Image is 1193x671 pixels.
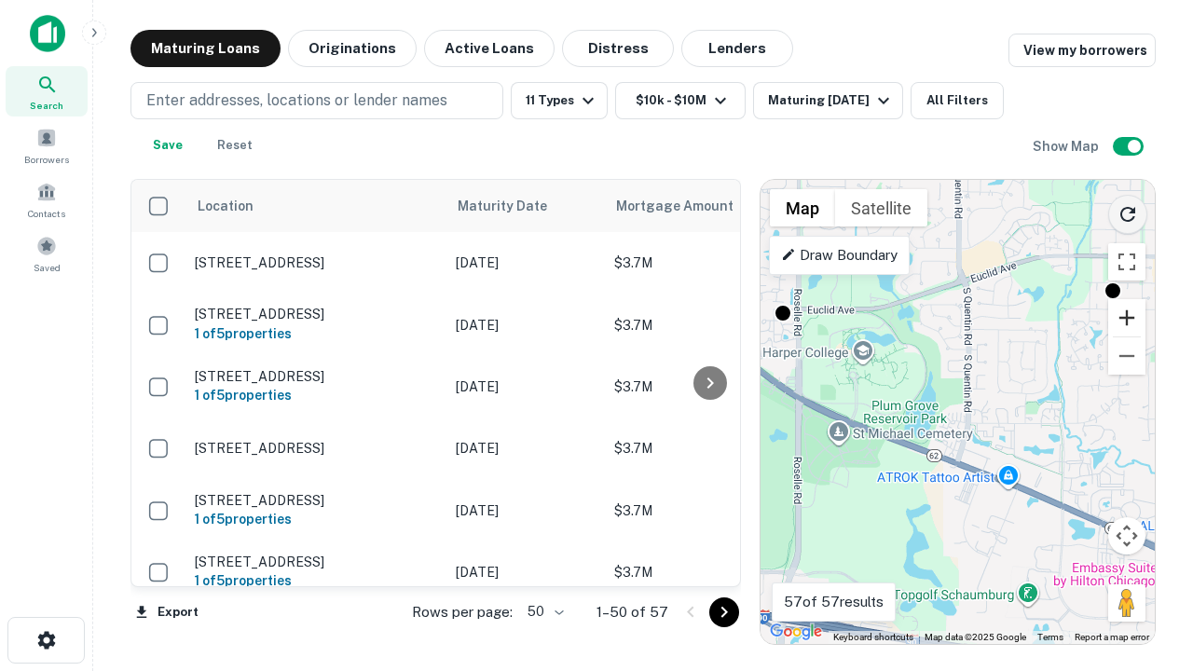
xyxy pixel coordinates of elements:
button: Maturing [DATE] [753,82,903,119]
th: Mortgage Amount [605,180,810,232]
a: Open this area in Google Maps (opens a new window) [765,620,827,644]
button: Reset [205,127,265,164]
p: [DATE] [456,562,596,582]
th: Maturity Date [446,180,605,232]
th: Location [185,180,446,232]
span: Contacts [28,206,65,221]
div: Maturing [DATE] [768,89,895,112]
p: [STREET_ADDRESS] [195,440,437,457]
h6: 1 of 5 properties [195,323,437,344]
a: Borrowers [6,120,88,171]
h6: 1 of 5 properties [195,570,437,591]
p: $3.7M [614,438,801,459]
p: 57 of 57 results [784,591,884,613]
p: $3.7M [614,315,801,335]
button: 11 Types [511,82,608,119]
a: Report a map error [1075,632,1149,642]
p: [DATE] [456,315,596,335]
p: $3.7M [614,500,801,521]
span: Maturity Date [458,195,571,217]
h6: Show Map [1033,136,1102,157]
span: Mortgage Amount [616,195,758,217]
button: Active Loans [424,30,555,67]
iframe: Chat Widget [1100,522,1193,611]
a: Terms (opens in new tab) [1037,632,1063,642]
p: Enter addresses, locations or lender names [146,89,447,112]
button: Map camera controls [1108,517,1145,555]
button: Save your search to get updates of matches that match your search criteria. [138,127,198,164]
p: [STREET_ADDRESS] [195,554,437,570]
button: Zoom out [1108,337,1145,375]
button: Reload search area [1108,195,1147,234]
button: Keyboard shortcuts [833,631,913,644]
button: Enter addresses, locations or lender names [130,82,503,119]
span: Search [30,98,63,113]
button: Show street map [770,189,835,226]
img: Google [765,620,827,644]
img: capitalize-icon.png [30,15,65,52]
p: $3.7M [614,377,801,397]
p: [DATE] [456,438,596,459]
p: $3.7M [614,253,801,273]
span: Saved [34,260,61,275]
a: Saved [6,228,88,279]
p: [DATE] [456,253,596,273]
button: Maturing Loans [130,30,281,67]
div: 50 [520,598,567,625]
p: Rows per page: [412,601,513,623]
p: [STREET_ADDRESS] [195,306,437,322]
button: $10k - $10M [615,82,746,119]
p: [STREET_ADDRESS] [195,254,437,271]
button: Lenders [681,30,793,67]
button: Distress [562,30,674,67]
a: Search [6,66,88,116]
p: Draw Boundary [781,244,898,267]
div: 0 0 [761,180,1155,644]
p: 1–50 of 57 [596,601,668,623]
span: Map data ©2025 Google [925,632,1026,642]
button: Zoom in [1108,299,1145,336]
p: [STREET_ADDRESS] [195,368,437,385]
button: Show satellite imagery [835,189,927,226]
a: View my borrowers [1008,34,1156,67]
span: Borrowers [24,152,69,167]
button: All Filters [911,82,1004,119]
h6: 1 of 5 properties [195,385,437,405]
p: [STREET_ADDRESS] [195,492,437,509]
button: Toggle fullscreen view [1108,243,1145,281]
h6: 1 of 5 properties [195,509,437,529]
p: $3.7M [614,562,801,582]
a: Contacts [6,174,88,225]
p: [DATE] [456,377,596,397]
p: [DATE] [456,500,596,521]
span: Location [197,195,254,217]
button: Originations [288,30,417,67]
button: Go to next page [709,597,739,627]
button: Export [130,598,203,626]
